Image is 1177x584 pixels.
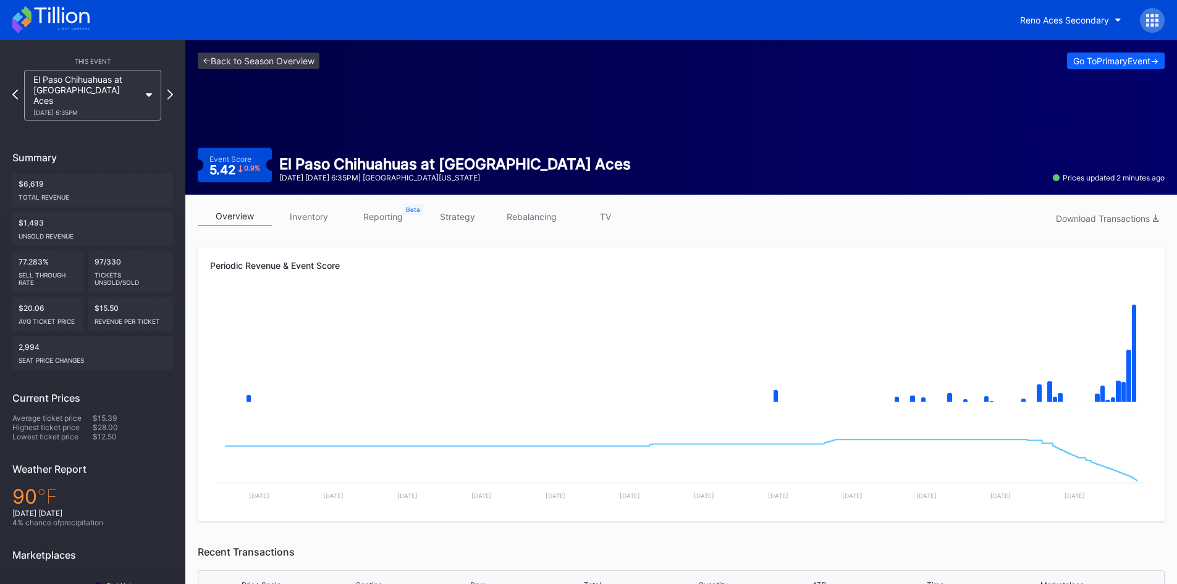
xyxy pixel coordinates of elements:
div: 5.42 [209,164,260,176]
div: 2,994 [12,336,173,370]
span: ℉ [37,485,57,509]
svg: Chart title [210,416,1152,509]
div: $15.39 [93,413,173,423]
text: [DATE] [620,492,640,499]
div: 77.283% [12,251,83,292]
div: Sell Through Rate [19,266,77,286]
div: Lowest ticket price [12,432,93,441]
div: $6,619 [12,173,173,207]
a: reporting [346,207,420,226]
text: [DATE] [249,492,269,499]
div: Periodic Revenue & Event Score [210,260,1152,271]
div: Current Prices [12,392,173,404]
text: [DATE] [471,492,492,499]
div: Download Transactions [1056,213,1158,224]
div: Prices updated 2 minutes ago [1053,173,1165,182]
text: [DATE] [768,492,788,499]
text: [DATE] [990,492,1011,499]
div: El Paso Chihuahuas at [GEOGRAPHIC_DATA] Aces [279,155,631,173]
div: Event Score [209,154,251,164]
div: Tickets Unsold/Sold [95,266,167,286]
div: 4 % chance of precipitation [12,518,173,527]
div: 90 [12,485,173,509]
div: Revenue per ticket [95,313,167,325]
div: Weather Report [12,463,173,475]
a: inventory [272,207,346,226]
div: Recent Transactions [198,546,1165,558]
button: Download Transactions [1050,210,1165,227]
div: $1,493 [12,212,173,246]
div: [DATE] 6:35PM [33,109,140,116]
text: [DATE] [694,492,714,499]
div: seat price changes [19,352,167,364]
button: Go ToPrimaryEvent-> [1067,53,1165,69]
text: [DATE] [546,492,566,499]
text: [DATE] [323,492,344,499]
div: $20.06 [12,297,83,331]
div: Total Revenue [19,188,167,201]
div: $15.50 [88,297,174,331]
div: Average ticket price [12,413,93,423]
svg: Chart title [210,292,1152,416]
div: Avg ticket price [19,313,77,325]
div: Summary [12,151,173,164]
div: Reno Aces Secondary [1020,15,1109,25]
div: 97/330 [88,251,174,292]
div: [DATE] [DATE] 6:35PM | [GEOGRAPHIC_DATA][US_STATE] [279,173,631,182]
a: rebalancing [494,207,568,226]
a: strategy [420,207,494,226]
div: $12.50 [93,432,173,441]
div: 0.9 % [244,165,260,172]
div: El Paso Chihuahuas at [GEOGRAPHIC_DATA] Aces [33,74,140,116]
div: Highest ticket price [12,423,93,432]
div: Go To Primary Event -> [1073,56,1158,66]
div: $28.00 [93,423,173,432]
a: <-Back to Season Overview [198,53,319,69]
a: overview [198,207,272,226]
div: This Event [12,57,173,65]
div: Marketplaces [12,549,173,561]
text: [DATE] [1065,492,1085,499]
a: TV [568,207,643,226]
text: [DATE] [916,492,937,499]
text: [DATE] [397,492,418,499]
div: Unsold Revenue [19,227,167,240]
text: [DATE] [842,492,863,499]
div: [DATE] [DATE] [12,509,173,518]
button: Reno Aces Secondary [1011,9,1131,32]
